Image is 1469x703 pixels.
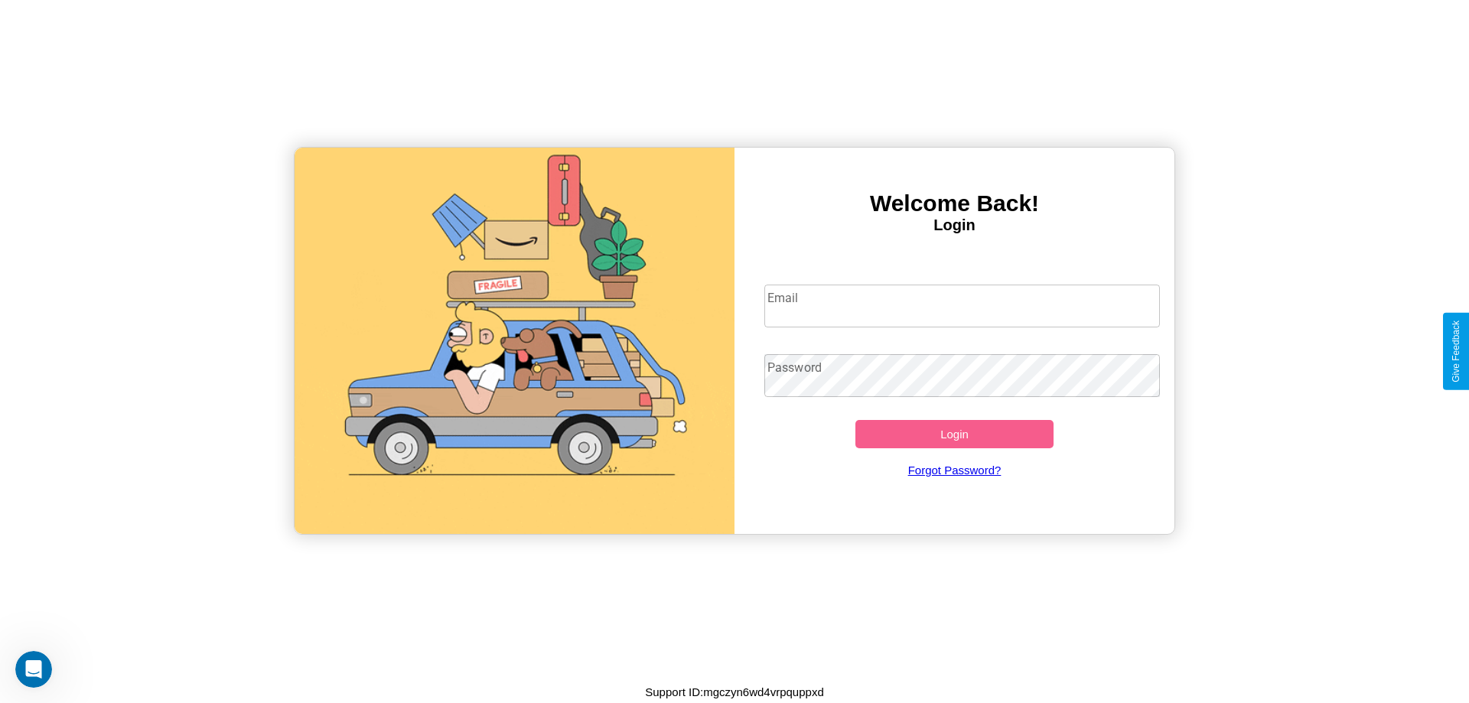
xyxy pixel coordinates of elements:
h4: Login [734,216,1174,234]
iframe: Intercom live chat [15,651,52,688]
h3: Welcome Back! [734,190,1174,216]
div: Give Feedback [1451,321,1461,382]
p: Support ID: mgczyn6wd4vrpquppxd [645,682,823,702]
a: Forgot Password? [757,448,1153,492]
button: Login [855,420,1054,448]
img: gif [295,148,734,534]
